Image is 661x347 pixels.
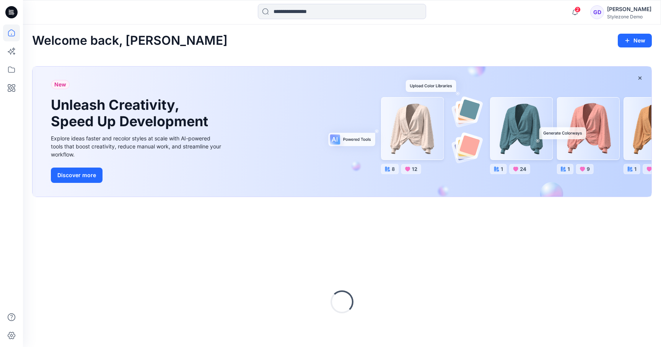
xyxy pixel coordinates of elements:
[51,168,103,183] button: Discover more
[51,168,223,183] a: Discover more
[590,5,604,19] div: GD
[54,80,66,89] span: New
[51,134,223,158] div: Explore ideas faster and recolor styles at scale with AI-powered tools that boost creativity, red...
[607,5,651,14] div: [PERSON_NAME]
[575,7,581,13] span: 2
[618,34,652,47] button: New
[51,97,212,130] h1: Unleash Creativity, Speed Up Development
[607,14,651,20] div: Stylezone Demo
[32,34,228,48] h2: Welcome back, [PERSON_NAME]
